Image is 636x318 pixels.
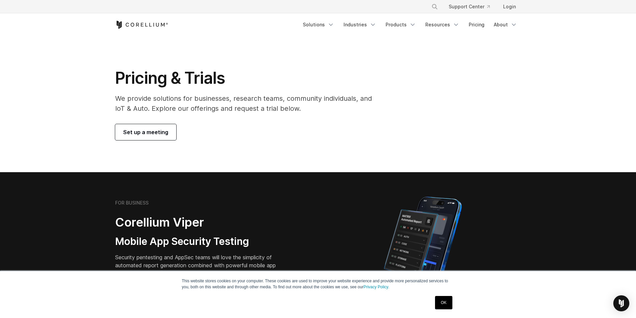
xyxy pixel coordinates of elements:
[373,194,473,310] img: Corellium MATRIX automated report on iPhone showing app vulnerability test results across securit...
[115,253,286,277] p: Security pentesting and AppSec teams will love the simplicity of automated report generation comb...
[498,1,521,13] a: Login
[435,296,452,309] a: OK
[382,19,420,31] a: Products
[465,19,488,31] a: Pricing
[613,295,629,311] div: Open Intercom Messenger
[115,68,381,88] h1: Pricing & Trials
[115,235,286,248] h3: Mobile App Security Testing
[490,19,521,31] a: About
[115,200,149,206] h6: FOR BUSINESS
[115,215,286,230] h2: Corellium Viper
[423,1,521,13] div: Navigation Menu
[115,124,176,140] a: Set up a meeting
[115,21,168,29] a: Corellium Home
[115,93,381,113] p: We provide solutions for businesses, research teams, community individuals, and IoT & Auto. Explo...
[429,1,441,13] button: Search
[340,19,380,31] a: Industries
[364,285,389,289] a: Privacy Policy.
[182,278,454,290] p: This website stores cookies on your computer. These cookies are used to improve your website expe...
[123,128,168,136] span: Set up a meeting
[443,1,495,13] a: Support Center
[299,19,338,31] a: Solutions
[421,19,463,31] a: Resources
[299,19,521,31] div: Navigation Menu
